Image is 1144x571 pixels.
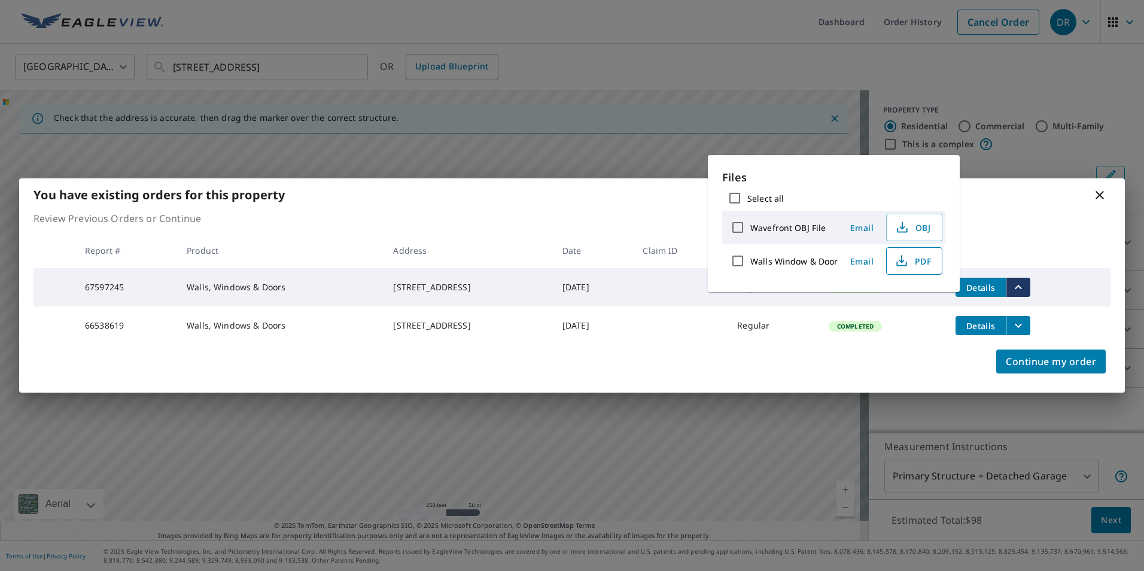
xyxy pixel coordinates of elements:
[728,306,819,345] td: Regular
[843,252,881,271] button: Email
[722,169,945,186] p: Files
[894,220,932,235] span: OBJ
[894,254,932,268] span: PDF
[393,281,543,293] div: [STREET_ADDRESS]
[747,193,784,204] label: Select all
[177,306,384,345] td: Walls, Windows & Doors
[963,282,999,293] span: Details
[75,268,177,306] td: 67597245
[848,222,877,233] span: Email
[963,320,999,332] span: Details
[1006,278,1030,297] button: filesDropdownBtn-67597245
[553,268,634,306] td: [DATE]
[384,233,552,268] th: Address
[956,278,1006,297] button: detailsBtn-67597245
[75,306,177,345] td: 66538619
[34,187,285,203] b: You have existing orders for this property
[177,268,384,306] td: Walls, Windows & Doors
[886,247,942,275] button: PDF
[843,218,881,237] button: Email
[553,306,634,345] td: [DATE]
[848,256,877,267] span: Email
[750,256,838,267] label: Walls Window & Door
[553,233,634,268] th: Date
[1006,316,1030,335] button: filesDropdownBtn-66538619
[750,222,826,233] label: Wavefront OBJ File
[177,233,384,268] th: Product
[75,233,177,268] th: Report #
[956,316,1006,335] button: detailsBtn-66538619
[393,320,543,332] div: [STREET_ADDRESS]
[830,322,881,330] span: Completed
[633,233,728,268] th: Claim ID
[1006,353,1096,370] span: Continue my order
[886,214,942,241] button: OBJ
[996,350,1106,373] button: Continue my order
[34,211,1110,226] p: Review Previous Orders or Continue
